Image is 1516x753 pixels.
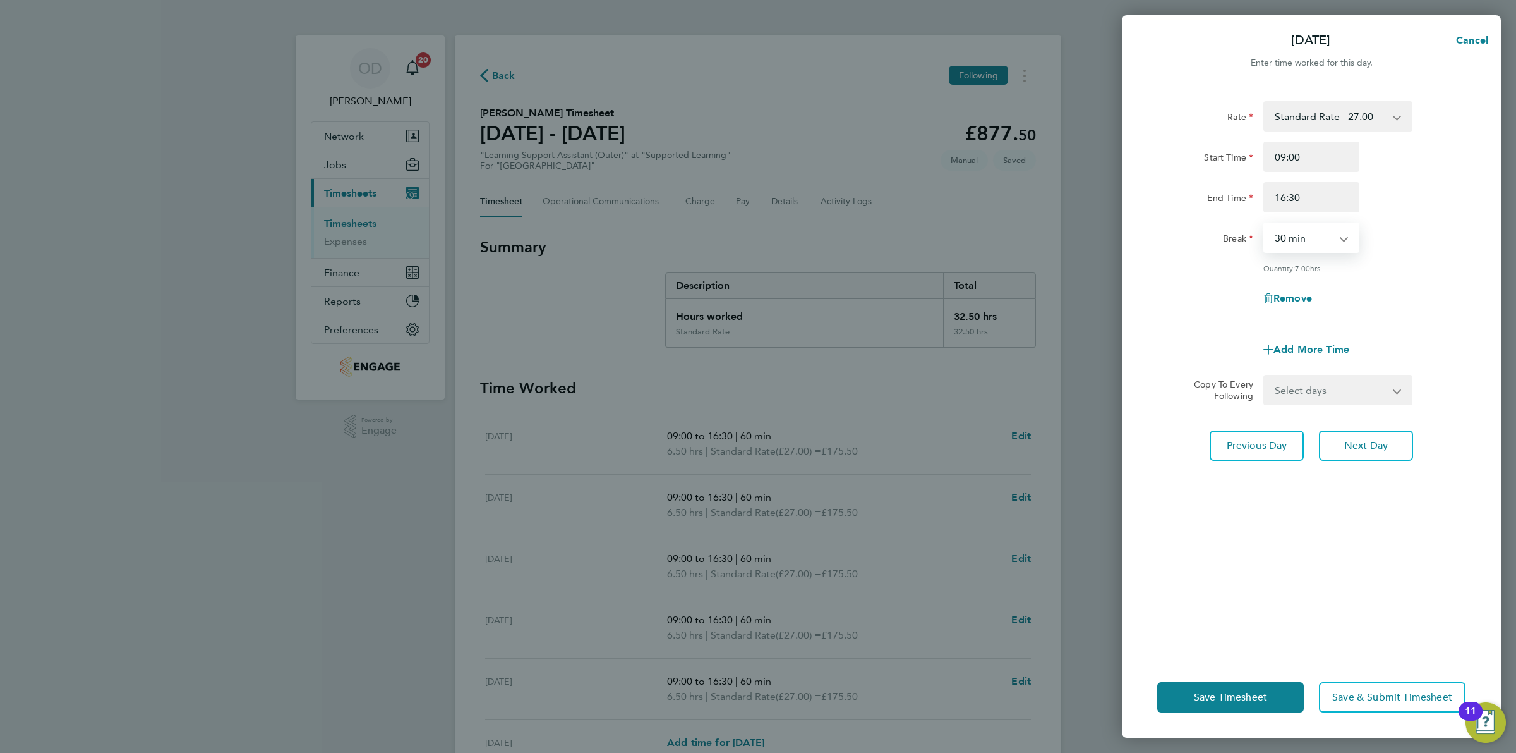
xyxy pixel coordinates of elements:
input: E.g. 18:00 [1263,182,1359,212]
button: Save Timesheet [1157,682,1304,713]
div: Quantity: hrs [1263,263,1412,273]
span: Save & Submit Timesheet [1332,691,1452,704]
button: Previous Day [1210,431,1304,461]
button: Next Day [1319,431,1413,461]
span: Add More Time [1273,343,1349,355]
div: Enter time worked for this day. [1122,56,1501,71]
button: Remove [1263,293,1312,303]
button: Add More Time [1263,345,1349,355]
label: Start Time [1204,152,1253,167]
label: Break [1223,233,1253,248]
span: 7.00 [1295,263,1310,273]
p: [DATE] [1291,32,1330,49]
div: 11 [1465,711,1476,728]
label: End Time [1207,192,1253,207]
input: E.g. 08:00 [1263,142,1359,172]
label: Rate [1227,111,1253,126]
span: Save Timesheet [1194,691,1267,704]
span: Next Day [1344,439,1388,452]
button: Save & Submit Timesheet [1319,682,1465,713]
span: Previous Day [1227,439,1287,452]
span: Cancel [1452,34,1488,46]
label: Copy To Every Following [1184,379,1253,401]
button: Open Resource Center, 11 new notifications [1465,702,1506,743]
span: Remove [1273,292,1312,304]
button: Cancel [1436,28,1501,53]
